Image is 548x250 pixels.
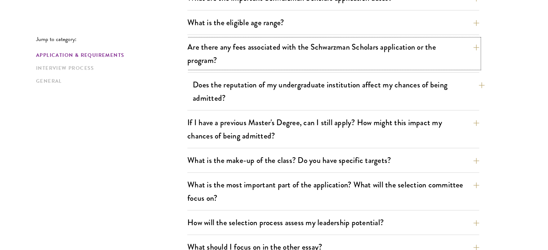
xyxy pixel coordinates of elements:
a: General [36,77,183,85]
p: Jump to category: [36,36,187,42]
button: What is the eligible age range? [187,14,479,31]
a: Interview Process [36,64,183,72]
button: How will the selection process assess my leadership potential? [187,214,479,231]
button: If I have a previous Master's Degree, can I still apply? How might this impact my chances of bein... [187,114,479,144]
button: Are there any fees associated with the Schwarzman Scholars application or the program? [187,39,479,68]
button: What is the make-up of the class? Do you have specific targets? [187,152,479,168]
a: Application & Requirements [36,51,183,59]
button: Does the reputation of my undergraduate institution affect my chances of being admitted? [193,77,485,106]
button: What is the most important part of the application? What will the selection committee focus on? [187,177,479,206]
